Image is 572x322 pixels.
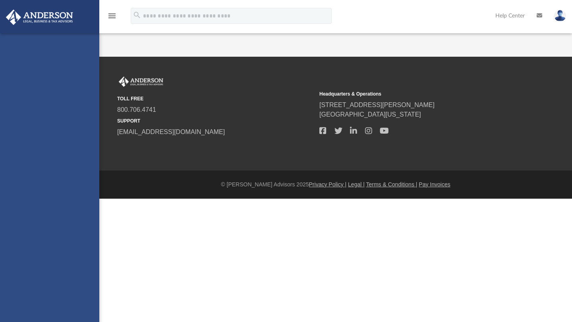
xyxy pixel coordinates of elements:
[554,10,566,21] img: User Pic
[117,117,314,125] small: SUPPORT
[348,181,365,188] a: Legal |
[117,128,225,135] a: [EMAIL_ADDRESS][DOMAIN_NAME]
[366,181,417,188] a: Terms & Conditions |
[117,77,165,87] img: Anderson Advisors Platinum Portal
[107,11,117,21] i: menu
[117,106,156,113] a: 800.706.4741
[319,111,421,118] a: [GEOGRAPHIC_DATA][US_STATE]
[107,15,117,21] a: menu
[4,10,75,25] img: Anderson Advisors Platinum Portal
[133,11,141,19] i: search
[309,181,347,188] a: Privacy Policy |
[99,180,572,189] div: © [PERSON_NAME] Advisors 2025
[117,95,314,102] small: TOLL FREE
[319,90,516,98] small: Headquarters & Operations
[419,181,450,188] a: Pay Invoices
[319,102,435,108] a: [STREET_ADDRESS][PERSON_NAME]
